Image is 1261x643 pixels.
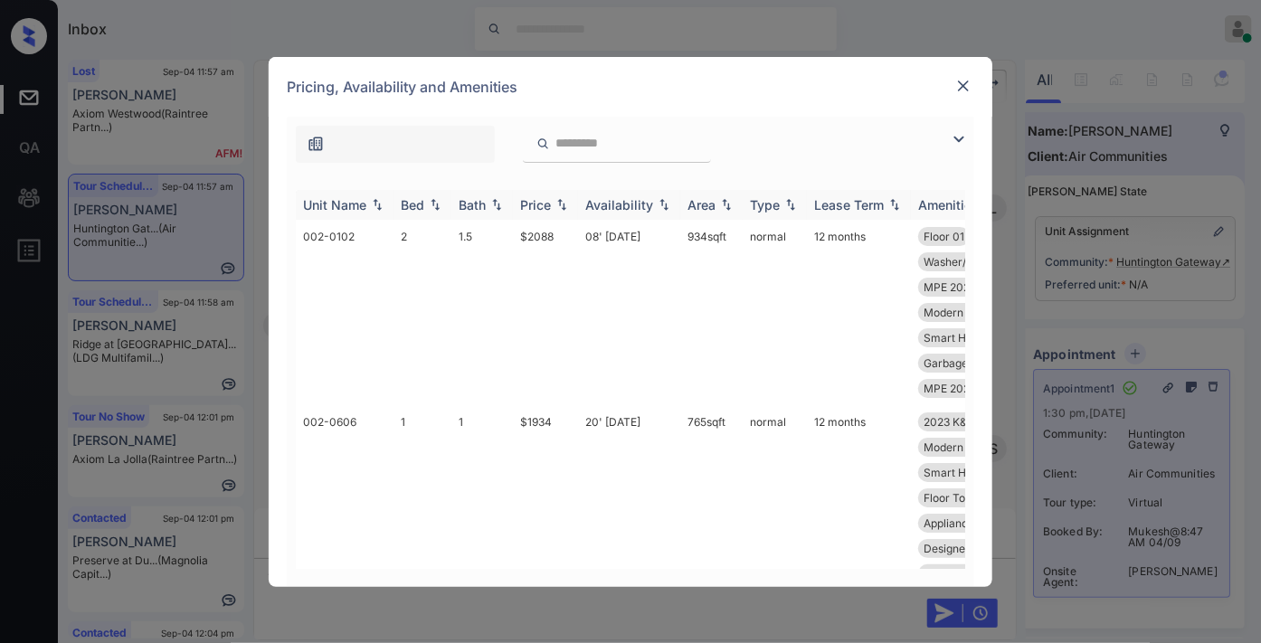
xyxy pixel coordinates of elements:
span: Washer/Dryer [924,255,996,269]
div: Lease Term [814,197,884,213]
span: Floor To Ceilin... [924,491,1005,505]
span: Floor 01 [924,230,964,243]
span: Modern Cabinetr... [924,440,1018,454]
div: Pricing, Availability and Amenities [269,57,992,117]
div: Bed [401,197,424,213]
div: Unit Name [303,197,366,213]
img: sorting [368,198,386,211]
td: 1 [393,405,451,641]
img: sorting [553,198,571,211]
td: 1 [451,405,513,641]
td: 20' [DATE] [578,405,680,641]
img: sorting [782,198,800,211]
td: 12 months [807,405,911,641]
div: Price [520,197,551,213]
div: Amenities [918,197,979,213]
td: 765 sqft [680,405,743,641]
img: sorting [886,198,904,211]
td: $2088 [513,220,578,405]
td: normal [743,220,807,405]
span: 2023 K&B [924,415,974,429]
td: 12 months [807,220,911,405]
td: normal [743,405,807,641]
td: 08' [DATE] [578,220,680,405]
span: Garbage disposa... [924,356,1018,370]
td: 934 sqft [680,220,743,405]
div: Availability [585,197,653,213]
td: 002-0102 [296,220,393,405]
img: icon-zuma [307,135,325,153]
span: Smart Home Ther... [924,466,1023,479]
img: icon-zuma [948,128,970,150]
img: icon-zuma [536,136,550,152]
span: Appliances Stai... [924,516,1010,530]
span: MPE 2024 Hallwa... [924,382,1023,395]
img: sorting [717,198,735,211]
span: Modern Cabinetr... [924,306,1018,319]
span: Smart Home Door... [924,331,1024,345]
img: close [954,77,972,95]
div: Type [750,197,780,213]
div: Area [687,197,716,213]
td: 002-0606 [296,405,393,641]
td: $1934 [513,405,578,641]
td: 2 [393,220,451,405]
span: 8` Ceilings [924,567,977,581]
img: sorting [426,198,444,211]
td: 1.5 [451,220,513,405]
span: MPE 2025 Lobby,... [924,280,1020,294]
img: sorting [488,198,506,211]
img: sorting [655,198,673,211]
span: Designer Kitche... [924,542,1013,555]
div: Bath [459,197,486,213]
